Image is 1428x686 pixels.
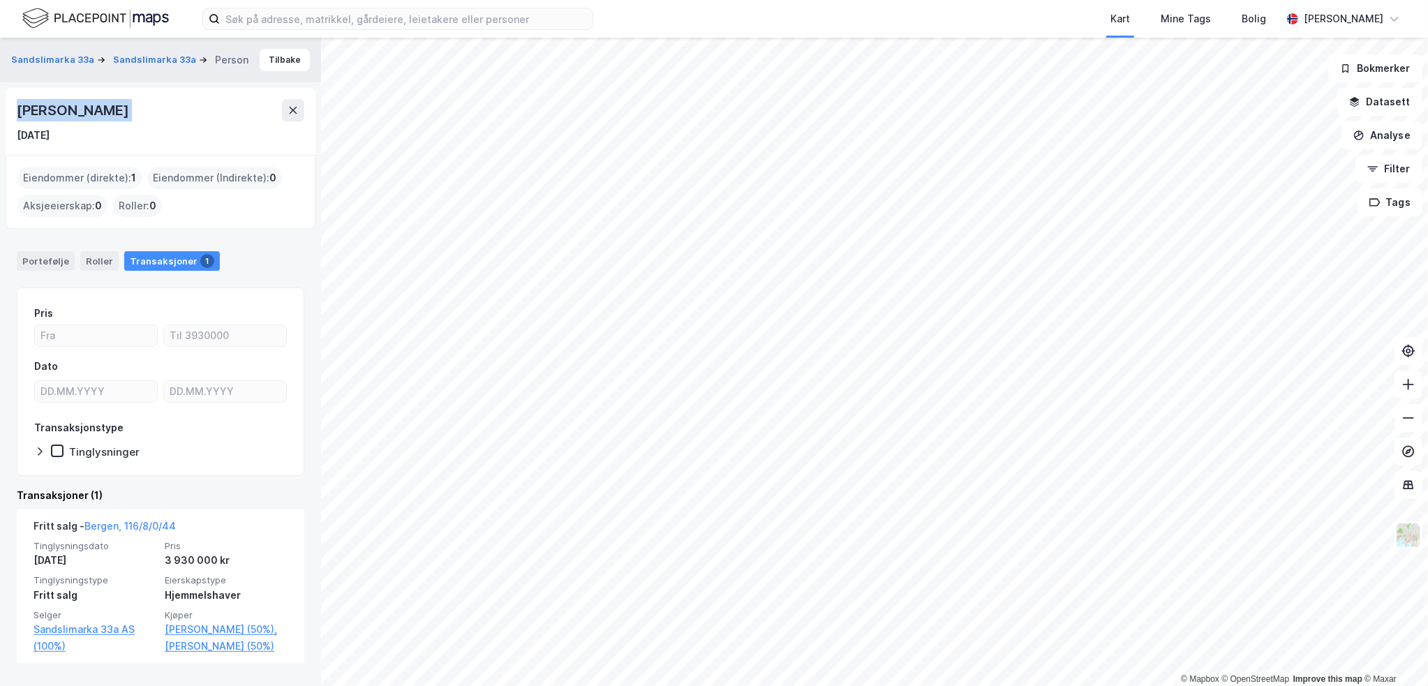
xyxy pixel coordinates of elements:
[1395,522,1422,549] img: Z
[1110,10,1130,27] div: Kart
[165,621,288,638] a: [PERSON_NAME] (50%),
[269,170,276,186] span: 0
[1341,121,1422,149] button: Analyse
[147,167,282,189] div: Eiendommer (Indirekte) :
[34,609,156,621] span: Selger
[165,540,288,552] span: Pris
[165,574,288,586] span: Eierskapstype
[131,170,136,186] span: 1
[84,520,176,532] a: Bergen, 116/8/0/44
[215,52,248,68] div: Person
[17,251,75,271] div: Portefølje
[11,53,97,67] button: Sandslimarka 33a
[165,552,288,569] div: 3 930 000 kr
[200,254,214,268] div: 1
[17,167,142,189] div: Eiendommer (direkte) :
[220,8,593,29] input: Søk på adresse, matrikkel, gårdeiere, leietakere eller personer
[1293,674,1362,684] a: Improve this map
[34,540,156,552] span: Tinglysningsdato
[34,305,53,322] div: Pris
[164,325,286,346] input: Til 3930000
[165,609,288,621] span: Kjøper
[34,552,156,569] div: [DATE]
[35,325,157,346] input: Fra
[17,195,107,217] div: Aksjeeierskap :
[1355,155,1422,183] button: Filter
[17,127,50,144] div: [DATE]
[1181,674,1219,684] a: Mapbox
[113,195,162,217] div: Roller :
[1358,188,1422,216] button: Tags
[1337,88,1422,116] button: Datasett
[164,381,286,402] input: DD.MM.YYYY
[165,587,288,604] div: Hjemmelshaver
[1358,619,1428,686] div: Kontrollprogram for chat
[34,358,58,375] div: Dato
[80,251,119,271] div: Roller
[1222,674,1290,684] a: OpenStreetMap
[113,53,199,67] button: Sandslimarka 33a
[34,587,156,604] div: Fritt salg
[17,99,131,121] div: [PERSON_NAME]
[1242,10,1266,27] div: Bolig
[35,381,157,402] input: DD.MM.YYYY
[1161,10,1211,27] div: Mine Tags
[1304,10,1383,27] div: [PERSON_NAME]
[260,49,310,71] button: Tilbake
[95,197,102,214] span: 0
[149,197,156,214] span: 0
[34,419,124,436] div: Transaksjonstype
[17,487,304,504] div: Transaksjoner (1)
[1328,54,1422,82] button: Bokmerker
[165,638,288,655] a: [PERSON_NAME] (50%)
[124,251,220,271] div: Transaksjoner
[34,621,156,655] a: Sandslimarka 33a AS (100%)
[22,6,169,31] img: logo.f888ab2527a4732fd821a326f86c7f29.svg
[69,445,140,458] div: Tinglysninger
[1358,619,1428,686] iframe: Chat Widget
[34,574,156,586] span: Tinglysningstype
[34,518,176,540] div: Fritt salg -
